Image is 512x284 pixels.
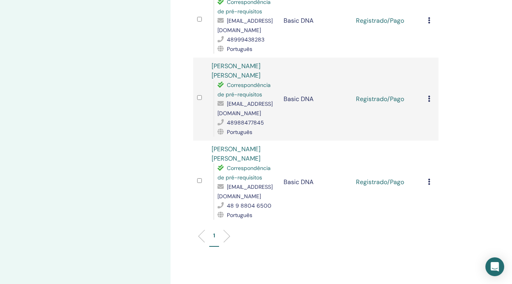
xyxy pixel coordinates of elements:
[217,17,273,34] span: [EMAIL_ADDRESS][DOMAIN_NAME]
[280,58,352,141] td: Basic DNA
[227,202,271,209] span: 48 9 8804 6500
[212,62,260,80] a: [PERSON_NAME] [PERSON_NAME]
[212,145,260,163] a: [PERSON_NAME] [PERSON_NAME]
[217,183,273,200] span: [EMAIL_ADDRESS][DOMAIN_NAME]
[217,165,271,181] span: Correspondência de pré-requisitos
[217,81,271,98] span: Correspondência de pré-requisitos
[227,45,252,52] span: Português
[213,232,215,240] p: 1
[227,212,252,219] span: Português
[485,257,504,276] div: Open Intercom Messenger
[217,100,273,117] span: [EMAIL_ADDRESS][DOMAIN_NAME]
[227,36,264,43] span: 48999438283
[227,128,252,136] span: Português
[280,141,352,224] td: Basic DNA
[227,119,264,126] span: 48988477845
